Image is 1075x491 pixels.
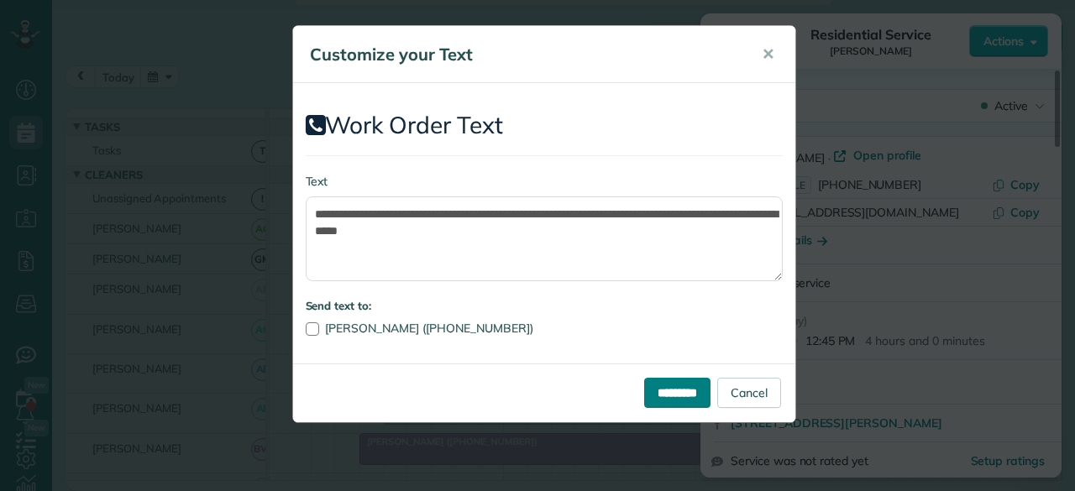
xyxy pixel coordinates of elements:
span: [PERSON_NAME] ([PHONE_NUMBER]) [325,321,533,336]
label: Text [306,173,783,190]
strong: Send text to: [306,299,372,312]
span: ✕ [762,44,774,64]
h5: Customize your Text [310,43,738,66]
a: Cancel [717,378,781,408]
h2: Work Order Text [306,112,783,138]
